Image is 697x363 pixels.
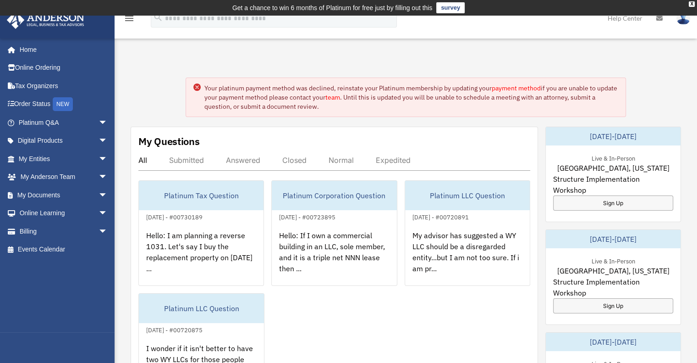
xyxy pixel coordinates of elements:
[546,230,681,248] div: [DATE]-[DATE]
[99,150,117,168] span: arrow_drop_down
[153,12,163,22] i: search
[6,168,121,186] a: My Anderson Teamarrow_drop_down
[99,168,117,187] span: arrow_drop_down
[546,127,681,145] div: [DATE]-[DATE]
[139,212,210,221] div: [DATE] - #00730189
[6,40,117,59] a: Home
[6,204,121,223] a: Online Learningarrow_drop_down
[138,134,200,148] div: My Questions
[325,93,340,101] a: team
[6,95,121,114] a: Order StatusNEW
[53,97,73,111] div: NEW
[99,113,117,132] span: arrow_drop_down
[584,256,642,265] div: Live & In-Person
[139,324,210,334] div: [DATE] - #00720875
[6,150,121,168] a: My Entitiesarrow_drop_down
[6,113,121,132] a: Platinum Q&Aarrow_drop_down
[557,265,669,276] span: [GEOGRAPHIC_DATA], [US_STATE]
[376,156,411,165] div: Expedited
[272,212,343,221] div: [DATE] - #00723895
[271,180,397,286] a: Platinum Corporation Question[DATE] - #00723895Hello: If I own a commercial building in an LLC, s...
[436,2,465,13] a: survey
[204,84,618,111] div: Your platinum payment method was declined, reinstate your Platinum membership by updating your if...
[405,223,530,294] div: My advisor has suggested a WY LLC should be a disregarded entity...but I am not too sure. If i am...
[232,2,433,13] div: Get a chance to win 6 months of Platinum for free just by filling out this
[553,195,673,211] a: Sign Up
[329,156,354,165] div: Normal
[99,222,117,241] span: arrow_drop_down
[99,132,117,151] span: arrow_drop_down
[6,186,121,204] a: My Documentsarrow_drop_down
[689,1,695,7] div: close
[138,156,147,165] div: All
[282,156,307,165] div: Closed
[272,223,396,294] div: Hello: If I own a commercial building in an LLC, sole member, and it is a triple net NNN lease th...
[6,59,121,77] a: Online Ordering
[6,222,121,240] a: Billingarrow_drop_down
[557,162,669,173] span: [GEOGRAPHIC_DATA], [US_STATE]
[405,180,530,286] a: Platinum LLC Question[DATE] - #00720891My advisor has suggested a WY LLC should be a disregarded ...
[226,156,260,165] div: Answered
[405,181,530,210] div: Platinum LLC Question
[124,16,135,24] a: menu
[546,333,681,351] div: [DATE]-[DATE]
[139,181,263,210] div: Platinum Tax Question
[99,204,117,223] span: arrow_drop_down
[553,173,673,195] span: Structure Implementation Workshop
[139,223,263,294] div: Hello: I am planning a reverse 1031. Let's say I buy the replacement property on [DATE] ...
[553,298,673,313] a: Sign Up
[676,11,690,25] img: User Pic
[492,84,541,92] a: payment method
[272,181,396,210] div: Platinum Corporation Question
[4,11,87,29] img: Anderson Advisors Platinum Portal
[169,156,204,165] div: Submitted
[6,77,121,95] a: Tax Organizers
[553,276,673,298] span: Structure Implementation Workshop
[405,212,476,221] div: [DATE] - #00720891
[584,153,642,162] div: Live & In-Person
[138,180,264,286] a: Platinum Tax Question[DATE] - #00730189Hello: I am planning a reverse 1031. Let's say I buy the r...
[6,240,121,259] a: Events Calendar
[124,13,135,24] i: menu
[6,132,121,150] a: Digital Productsarrow_drop_down
[99,186,117,205] span: arrow_drop_down
[139,294,264,323] div: Platinum LLC Question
